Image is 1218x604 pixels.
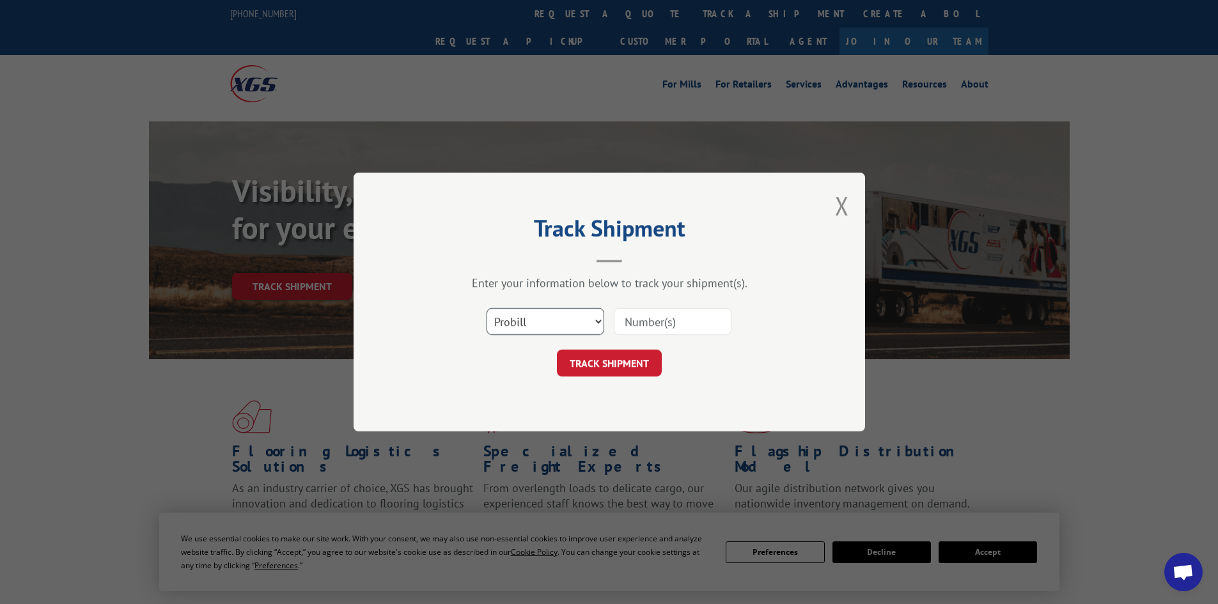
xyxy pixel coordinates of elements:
div: Enter your information below to track your shipment(s). [418,275,801,290]
h2: Track Shipment [418,219,801,244]
div: Open chat [1164,553,1203,591]
button: Close modal [835,189,849,222]
input: Number(s) [614,308,731,335]
button: TRACK SHIPMENT [557,350,662,376]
